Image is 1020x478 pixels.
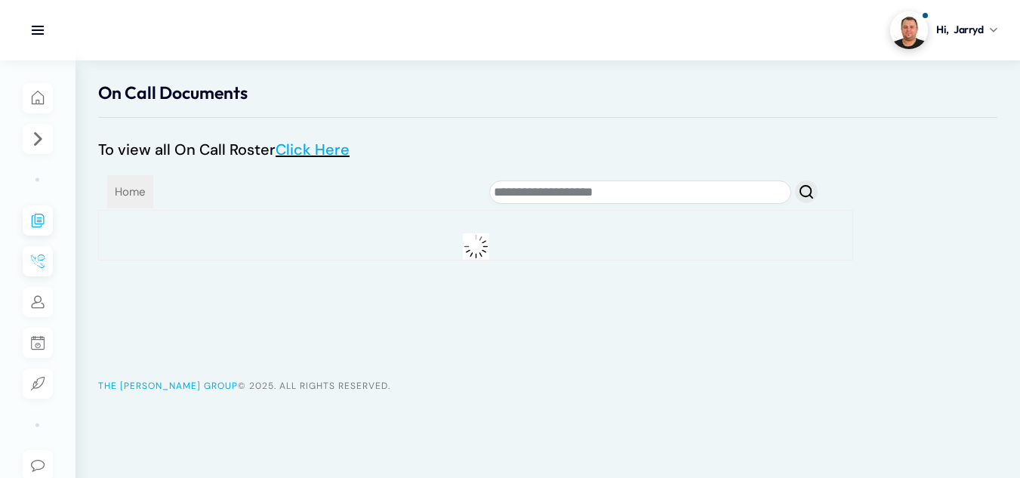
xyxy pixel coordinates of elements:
[954,22,983,38] span: Jarryd
[936,22,948,38] span: Hi,
[463,233,489,260] img: loader.gif
[98,380,238,392] a: The [PERSON_NAME] Group
[107,175,153,208] span: Home
[98,83,997,103] h1: On Call Documents
[800,185,813,199] img: search.svg
[890,11,997,49] a: Profile picture of Jarryd ShelleyHi,Jarryd
[98,140,997,159] p: To view all On Call Roster
[276,140,350,159] a: Click Here
[890,11,928,49] img: Profile picture of Jarryd Shelley
[98,377,997,395] div: © 2025. All Rights Reserved.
